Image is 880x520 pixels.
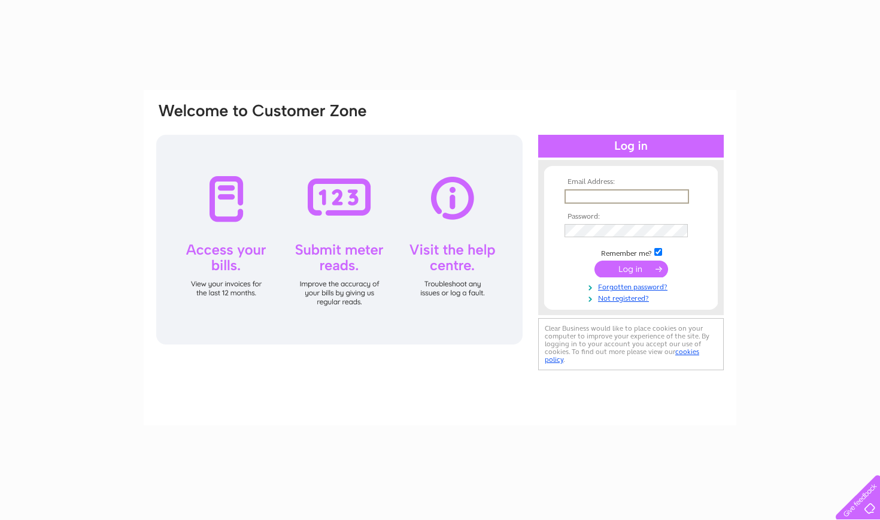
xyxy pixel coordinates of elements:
[545,347,699,364] a: cookies policy
[562,246,700,258] td: Remember me?
[594,261,668,277] input: Submit
[562,213,700,221] th: Password:
[565,280,700,292] a: Forgotten password?
[565,292,700,303] a: Not registered?
[538,318,724,370] div: Clear Business would like to place cookies on your computer to improve your experience of the sit...
[562,178,700,186] th: Email Address:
